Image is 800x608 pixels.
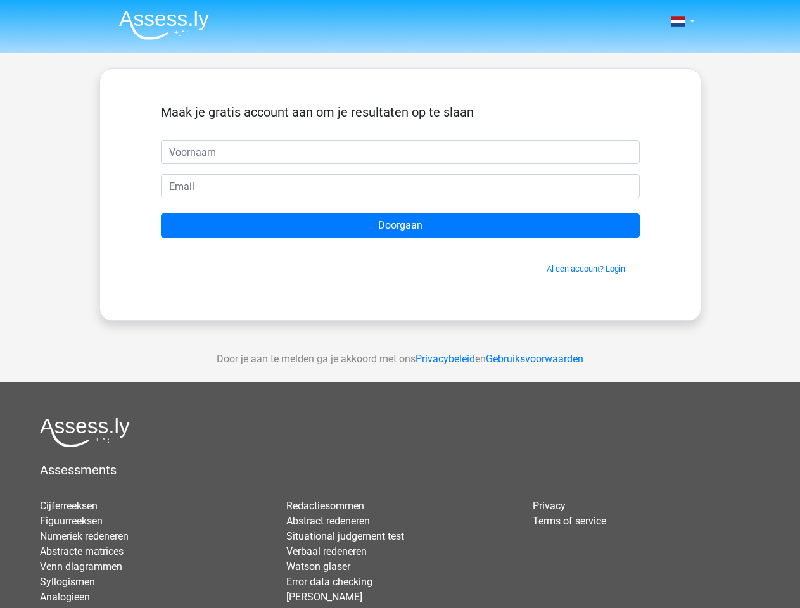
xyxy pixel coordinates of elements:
[286,545,367,557] a: Verbaal redeneren
[533,500,566,512] a: Privacy
[286,530,404,542] a: Situational judgement test
[286,515,370,527] a: Abstract redeneren
[40,500,98,512] a: Cijferreeksen
[286,591,362,603] a: [PERSON_NAME]
[40,591,90,603] a: Analogieen
[161,104,640,120] h5: Maak je gratis account aan om je resultaten op te slaan
[161,213,640,237] input: Doorgaan
[161,174,640,198] input: Email
[40,545,124,557] a: Abstracte matrices
[547,264,625,274] a: Al een account? Login
[286,576,372,588] a: Error data checking
[40,515,103,527] a: Figuurreeksen
[286,560,350,573] a: Watson glaser
[533,515,606,527] a: Terms of service
[416,353,475,365] a: Privacybeleid
[40,576,95,588] a: Syllogismen
[119,10,209,40] img: Assessly
[40,462,760,478] h5: Assessments
[40,560,122,573] a: Venn diagrammen
[286,500,364,512] a: Redactiesommen
[40,530,129,542] a: Numeriek redeneren
[40,417,130,447] img: Assessly logo
[486,353,583,365] a: Gebruiksvoorwaarden
[161,140,640,164] input: Voornaam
